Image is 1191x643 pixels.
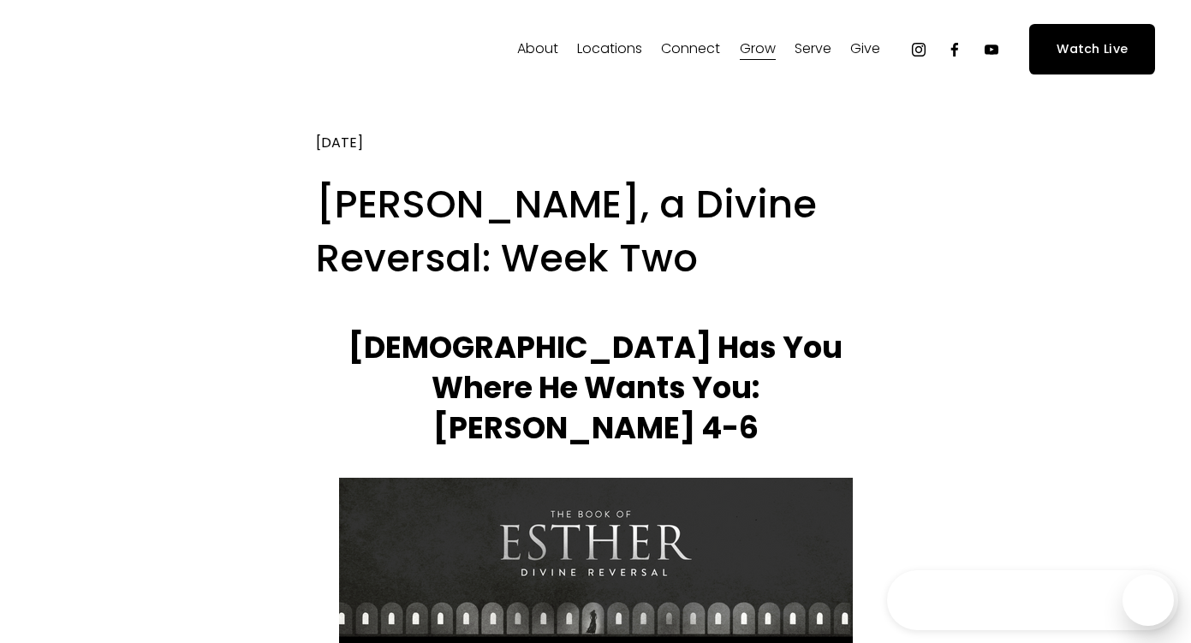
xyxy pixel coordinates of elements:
[316,178,876,285] h1: [PERSON_NAME], a Divine Reversal: Week Two
[850,37,880,62] span: Give
[910,41,927,58] a: Instagram
[1029,24,1155,74] a: Watch Live
[740,37,776,62] span: Grow
[316,133,363,152] span: [DATE]
[661,37,720,62] span: Connect
[795,36,831,63] a: folder dropdown
[795,37,831,62] span: Serve
[661,36,720,63] a: folder dropdown
[517,36,558,63] a: folder dropdown
[517,37,558,62] span: About
[850,36,880,63] a: folder dropdown
[983,41,1000,58] a: YouTube
[577,36,642,63] a: folder dropdown
[36,33,275,67] img: Fellowship Memphis
[348,326,849,449] strong: [DEMOGRAPHIC_DATA] Has You Where He Wants You: [PERSON_NAME] 4-6
[946,41,963,58] a: Facebook
[577,37,642,62] span: Locations
[740,36,776,63] a: folder dropdown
